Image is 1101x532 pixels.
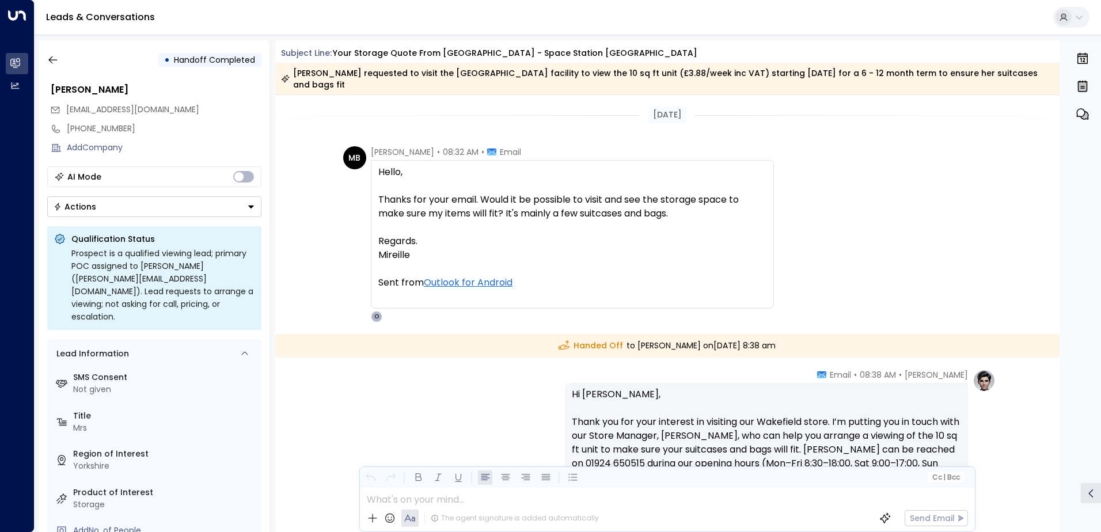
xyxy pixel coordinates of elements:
div: to [PERSON_NAME] on [DATE] 8:38 am [275,334,1060,358]
div: Sent from [378,276,766,290]
div: MB [343,146,366,169]
span: [PERSON_NAME] [371,146,434,158]
div: Your storage quote from [GEOGRAPHIC_DATA] - Space Station [GEOGRAPHIC_DATA] [333,47,697,59]
span: • [481,146,484,158]
div: Button group with a nested menu [47,196,261,217]
span: Cc Bcc [932,473,959,481]
div: • [164,50,170,70]
label: SMS Consent [73,371,257,383]
p: Hi [PERSON_NAME], Thank you for your interest in visiting our Wakefield store. I’m putting you in... [572,387,961,526]
span: [PERSON_NAME] [905,369,968,381]
span: • [899,369,902,381]
span: Email [500,146,521,158]
span: Subject Line: [281,47,332,59]
span: • [854,369,857,381]
div: Hello, [378,165,766,179]
span: • [437,146,440,158]
div: [DATE] [648,107,686,123]
div: [PERSON_NAME] [51,83,261,97]
div: Regards. [378,234,766,248]
span: 08:38 AM [860,369,896,381]
span: mido_bi@hotmail.co.uk [66,104,199,116]
a: Leads & Conversations [46,10,155,24]
button: Undo [363,470,378,485]
span: 08:32 AM [443,146,479,158]
div: Actions [54,202,96,212]
span: Handed Off [559,340,623,352]
div: Prospect is a qualified viewing lead; primary POC assigned to [PERSON_NAME] ([PERSON_NAME][EMAIL_... [71,247,255,323]
span: Handoff Completed [174,54,255,66]
div: Thanks for your email. Would it be possible to visit and see the storage space to make sure my it... [378,193,766,221]
button: Actions [47,196,261,217]
div: [PHONE_NUMBER] [67,123,261,135]
div: Lead Information [52,348,129,360]
div: AI Mode [67,171,101,183]
div: Yorkshire [73,460,257,472]
div: Mrs [73,422,257,434]
div: Mireille [378,248,766,262]
div: O [371,311,382,322]
p: Qualification Status [71,233,255,245]
div: [PERSON_NAME] requested to visit the [GEOGRAPHIC_DATA] facility to view the 10 sq ft unit (£3.88/... [281,67,1053,90]
div: Storage [73,499,257,511]
a: Outlook for Android [424,276,512,290]
span: | [943,473,946,481]
img: profile-logo.png [973,369,996,392]
button: Redo [384,470,398,485]
span: Email [830,369,851,381]
div: The agent signature is added automatically [431,513,599,523]
label: Product of Interest [73,487,257,499]
span: [EMAIL_ADDRESS][DOMAIN_NAME] [66,104,199,115]
div: Not given [73,383,257,396]
div: AddCompany [67,142,261,154]
button: Cc|Bcc [927,472,964,483]
label: Region of Interest [73,448,257,460]
label: Title [73,410,257,422]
